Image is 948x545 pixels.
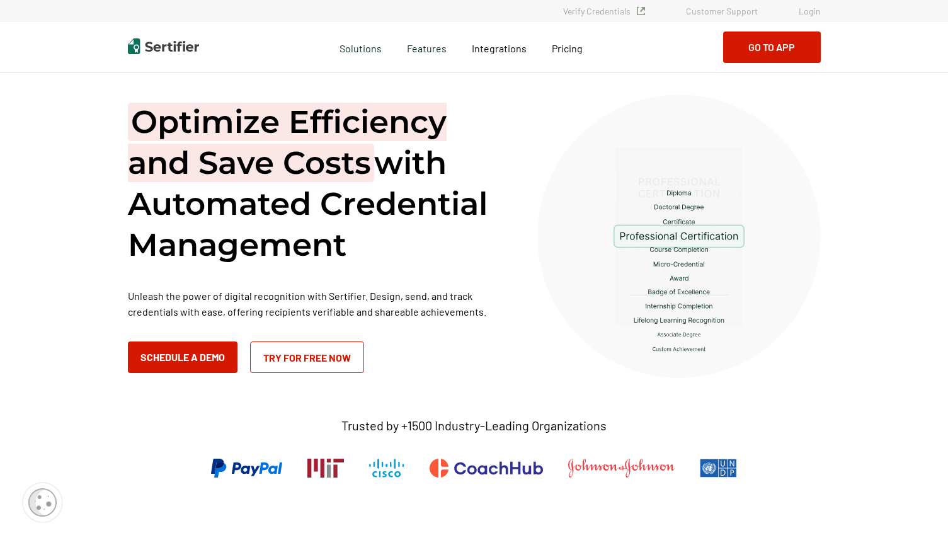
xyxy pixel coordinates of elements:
a: Integrations [472,39,527,55]
img: Massachusetts Institute of Technology [307,459,344,478]
a: Customer Support [686,6,758,16]
a: Login [799,6,821,16]
button: Schedule a Demo [128,341,237,373]
h1: with Automated Credential Management [128,101,506,265]
g: Associate Degree [657,332,700,337]
img: CoachHub [430,459,543,478]
img: Cisco [369,459,404,478]
span: Integrations [472,42,527,54]
p: Unleash the power of digital recognition with Sertifier. Design, send, and track credentials with... [128,288,506,319]
img: PayPal [211,459,282,478]
span: Optimize Efficiency and Save Costs [128,103,447,182]
a: Try for Free Now [250,341,364,373]
img: Cookie Popup Icon [28,488,57,517]
span: Pricing [552,42,583,54]
img: Johnson & Johnson [568,459,674,478]
span: Features [407,39,447,55]
img: Sertifier | Digital Credentialing Platform [128,38,199,54]
img: Verified [637,7,645,15]
a: Verify Credentials [563,6,645,16]
span: Solutions [340,39,382,55]
button: Go to App [723,32,821,63]
a: Pricing [552,39,583,55]
p: Trusted by +1500 Industry-Leading Organizations [341,418,607,433]
img: UNDP [700,459,737,478]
